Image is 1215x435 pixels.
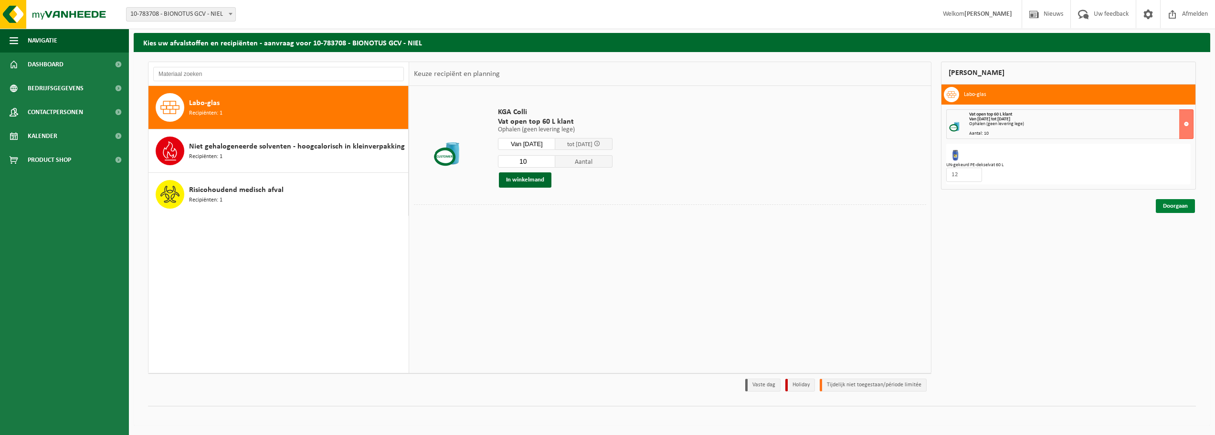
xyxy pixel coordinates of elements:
[28,100,83,124] span: Contactpersonen
[28,124,57,148] span: Kalender
[498,117,613,127] span: Vat open top 60 L klant
[148,129,409,173] button: Niet gehalogeneerde solventen - hoogcalorisch in kleinverpakking Recipiënten: 1
[189,184,284,196] span: Risicohoudend medisch afval
[28,29,57,53] span: Navigatie
[820,379,927,392] li: Tijdelijk niet toegestaan/période limitée
[189,97,220,109] span: Labo-glas
[785,379,815,392] li: Holiday
[555,155,613,168] span: Aantal
[498,127,613,133] p: Ophalen (geen levering lege)
[946,163,1191,168] div: UN-gekeurd PE-dekselvat 60 L
[189,152,222,161] span: Recipiënten: 1
[745,379,781,392] li: Vaste dag
[567,141,592,148] span: tot [DATE]
[409,62,505,86] div: Keuze recipiënt en planning
[969,122,1193,127] div: Ophalen (geen levering lege)
[1156,199,1195,213] a: Doorgaan
[189,141,405,152] span: Niet gehalogeneerde solventen - hoogcalorisch in kleinverpakking
[127,8,235,21] span: 10-783708 - BIONOTUS GCV - NIEL
[969,117,1010,122] strong: Van [DATE] tot [DATE]
[28,53,63,76] span: Dashboard
[189,196,222,205] span: Recipiënten: 1
[941,62,1196,85] div: [PERSON_NAME]
[153,67,404,81] input: Materiaal zoeken
[499,172,551,188] button: In winkelmand
[134,33,1210,52] h2: Kies uw afvalstoffen en recipiënten - aanvraag voor 10-783708 - BIONOTUS GCV - NIEL
[148,173,409,216] button: Risicohoudend medisch afval Recipiënten: 1
[949,146,964,161] img: 01-000245
[969,131,1193,136] div: Aantal: 10
[969,112,1012,117] span: Vat open top 60 L klant
[28,76,84,100] span: Bedrijfsgegevens
[964,11,1012,18] strong: [PERSON_NAME]
[189,109,222,118] span: Recipiënten: 1
[126,7,236,21] span: 10-783708 - BIONOTUS GCV - NIEL
[148,86,409,129] button: Labo-glas Recipiënten: 1
[28,148,71,172] span: Product Shop
[498,107,613,117] span: KGA Colli
[498,138,555,150] input: Selecteer datum
[964,87,986,102] h3: Labo-glas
